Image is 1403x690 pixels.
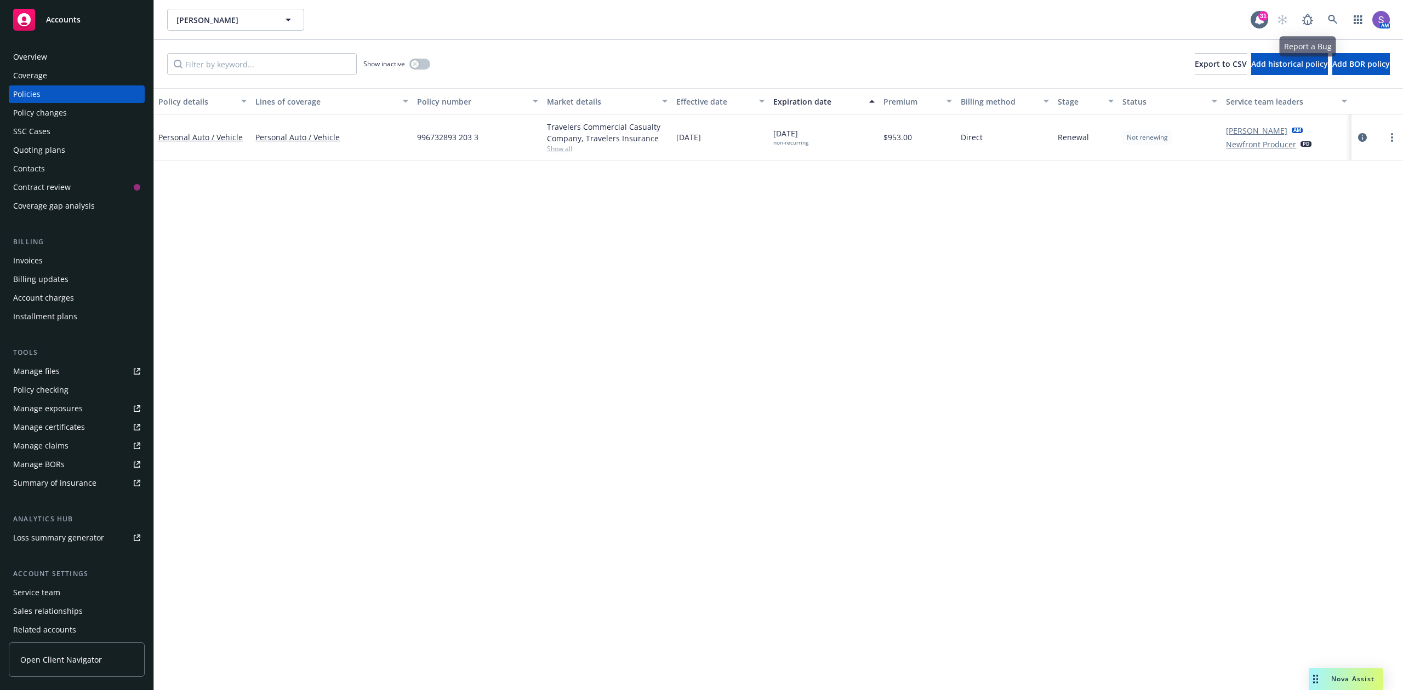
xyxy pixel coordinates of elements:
a: Policy checking [9,381,145,399]
a: Personal Auto / Vehicle [255,131,408,143]
span: $953.00 [883,131,912,143]
a: Quoting plans [9,141,145,159]
span: Show all [547,144,668,153]
span: Renewal [1058,131,1089,143]
span: Accounts [46,15,81,24]
div: Policy details [158,96,235,107]
a: Report a Bug [1297,9,1319,31]
a: Manage BORs [9,456,145,473]
a: Invoices [9,252,145,269]
span: Add BOR policy [1332,59,1390,69]
span: Show inactive [363,59,405,68]
div: SSC Cases [13,123,50,140]
div: Coverage gap analysis [13,197,95,215]
div: non-recurring [773,139,808,146]
a: Sales relationships [9,602,145,620]
a: Coverage [9,67,145,84]
a: Overview [9,48,145,66]
span: Nova Assist [1331,674,1375,683]
a: Loss summary generator [9,529,145,547]
div: Manage files [13,363,60,380]
a: Manage claims [9,437,145,455]
button: Add BOR policy [1332,53,1390,75]
div: Manage certificates [13,418,85,436]
div: Manage BORs [13,456,65,473]
a: Coverage gap analysis [9,197,145,215]
button: Billing method [956,88,1053,114]
span: Export to CSV [1195,59,1247,69]
div: Overview [13,48,47,66]
div: Manage claims [13,437,69,455]
button: Policy details [154,88,251,114]
button: Stage [1053,88,1118,114]
div: Coverage [13,67,47,84]
span: [DATE] [676,131,701,143]
button: Service team leaders [1222,88,1351,114]
a: Switch app [1347,9,1369,31]
div: Summary of insurance [13,474,96,492]
span: 996732893 203 3 [417,131,478,143]
div: Contacts [13,160,45,177]
div: Installment plans [13,308,77,325]
div: Policy checking [13,381,69,399]
span: Add historical policy [1251,59,1328,69]
a: Personal Auto / Vehicle [158,132,243,142]
a: Service team [9,584,145,601]
a: SSC Cases [9,123,145,140]
div: Policy number [417,96,526,107]
div: Service team leaders [1226,96,1334,107]
span: [PERSON_NAME] [176,14,271,26]
a: Manage certificates [9,418,145,436]
div: Account settings [9,568,145,579]
button: Policy number [413,88,542,114]
a: Billing updates [9,271,145,288]
a: circleInformation [1356,131,1369,144]
div: Invoices [13,252,43,269]
button: Premium [879,88,957,114]
div: Policy changes [13,104,67,122]
a: Summary of insurance [9,474,145,492]
button: Export to CSV [1195,53,1247,75]
div: Policies [13,85,41,103]
span: Direct [961,131,983,143]
a: Account charges [9,289,145,307]
div: Billing method [961,96,1037,107]
div: Expiration date [773,96,863,107]
a: [PERSON_NAME] [1226,125,1287,136]
div: Billing [9,237,145,248]
img: photo [1372,11,1390,28]
div: Effective date [676,96,752,107]
a: Contract review [9,179,145,196]
a: Installment plans [9,308,145,325]
button: [PERSON_NAME] [167,9,304,31]
div: Account charges [13,289,74,307]
div: 31 [1258,11,1268,21]
a: Related accounts [9,621,145,639]
a: Search [1322,9,1344,31]
a: more [1385,131,1399,144]
div: Tools [9,347,145,358]
div: Lines of coverage [255,96,396,107]
a: Contacts [9,160,145,177]
div: Stage [1058,96,1102,107]
div: Premium [883,96,940,107]
button: Status [1118,88,1222,114]
a: Policy changes [9,104,145,122]
a: Newfront Producer [1226,139,1296,150]
div: Manage exposures [13,400,83,417]
span: Not renewing [1127,133,1168,142]
div: Related accounts [13,621,76,639]
div: Status [1122,96,1205,107]
div: Market details [547,96,655,107]
input: Filter by keyword... [167,53,357,75]
div: Contract review [13,179,71,196]
a: Start snowing [1271,9,1293,31]
div: Loss summary generator [13,529,104,547]
a: Manage exposures [9,400,145,417]
button: Market details [543,88,672,114]
span: Open Client Navigator [20,654,102,665]
div: Drag to move [1309,668,1322,690]
div: Analytics hub [9,514,145,525]
button: Effective date [672,88,769,114]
